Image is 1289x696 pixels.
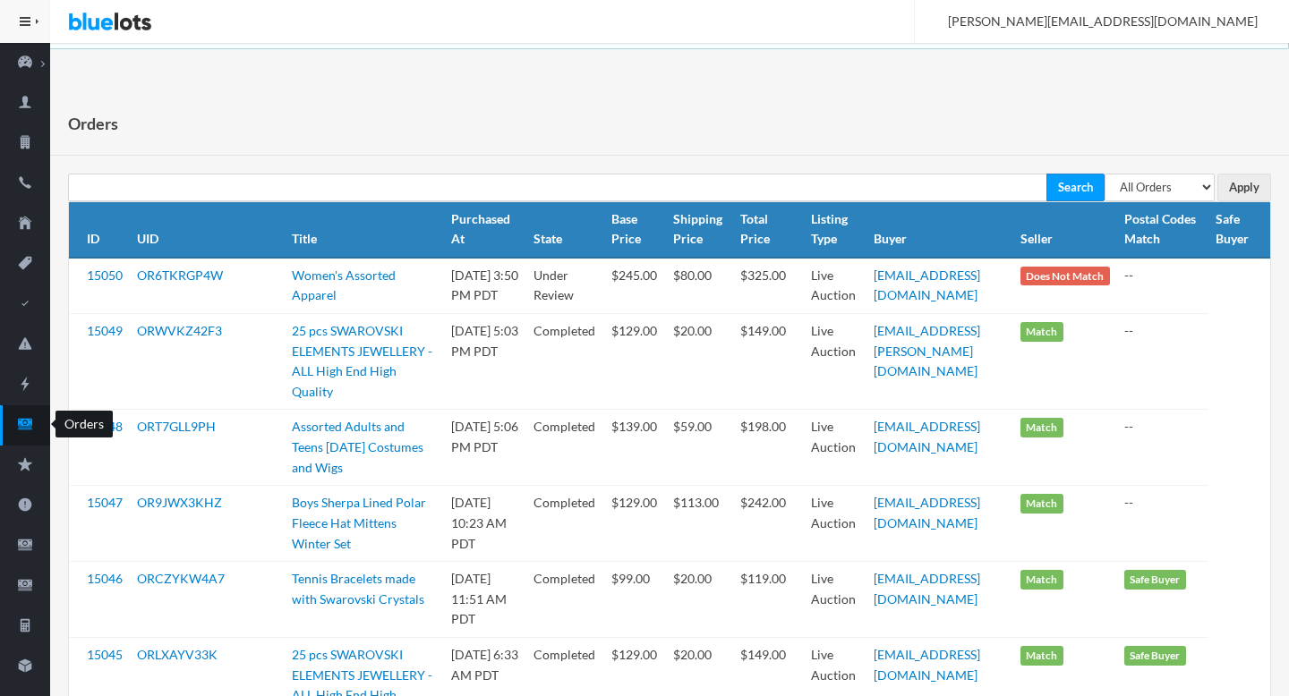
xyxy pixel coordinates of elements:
[1020,494,1063,514] span: Match
[666,202,734,258] th: Shipping Price
[804,258,866,314] td: Live Auction
[137,267,223,283] a: OR6TKRGP4W
[444,562,525,638] td: [DATE] 11:51 AM PDT
[733,562,804,638] td: $119.00
[666,314,734,410] td: $20.00
[666,258,734,314] td: $80.00
[68,110,118,137] h1: Orders
[866,202,1013,258] th: Buyer
[604,258,666,314] td: $245.00
[733,202,804,258] th: Total Price
[137,323,222,338] a: ORWVKZ42F3
[137,571,225,586] a: ORCZYKW4A7
[666,562,734,638] td: $20.00
[69,202,130,258] th: ID
[604,314,666,410] td: $129.00
[55,411,113,437] div: Orders
[444,258,525,314] td: [DATE] 3:50 PM PDT
[874,571,980,607] a: [EMAIL_ADDRESS][DOMAIN_NAME]
[526,202,604,258] th: State
[804,314,866,410] td: Live Auction
[733,258,804,314] td: $325.00
[526,486,604,562] td: Completed
[1208,202,1270,258] th: Safe Buyer
[928,13,1258,29] span: [PERSON_NAME][EMAIL_ADDRESS][DOMAIN_NAME]
[87,267,123,283] a: 15050
[137,495,222,510] a: OR9JWX3KHZ
[604,562,666,638] td: $99.00
[604,202,666,258] th: Base Price
[804,410,866,486] td: Live Auction
[1013,202,1117,258] th: Seller
[1117,486,1208,562] td: --
[874,647,980,683] a: [EMAIL_ADDRESS][DOMAIN_NAME]
[604,486,666,562] td: $129.00
[87,495,123,510] a: 15047
[604,410,666,486] td: $139.00
[1020,267,1110,286] span: Does Not Match
[874,267,980,303] a: [EMAIL_ADDRESS][DOMAIN_NAME]
[444,486,525,562] td: [DATE] 10:23 AM PDT
[526,258,604,314] td: Under Review
[804,486,866,562] td: Live Auction
[733,410,804,486] td: $198.00
[1117,202,1208,258] th: Postal Codes Match
[87,647,123,662] a: 15045
[1020,570,1063,590] span: Match
[804,202,866,258] th: Listing Type
[292,571,424,607] a: Tennis Bracelets made with Swarovski Crystals
[666,486,734,562] td: $113.00
[874,419,980,454] a: [EMAIL_ADDRESS][DOMAIN_NAME]
[1020,418,1063,437] span: Match
[1046,174,1105,201] input: Search
[1117,314,1208,410] td: --
[444,314,525,410] td: [DATE] 5:03 PM PDT
[666,410,734,486] td: $59.00
[733,486,804,562] td: $242.00
[804,562,866,638] td: Live Auction
[1124,570,1186,590] span: Safe Buyer
[137,647,218,662] a: ORLXAYV33K
[137,419,216,434] a: ORT7GLL9PH
[1117,410,1208,486] td: --
[292,323,432,399] a: 25 pcs SWAROVSKI ELEMENTS JEWELLERY - ALL High End High Quality
[874,495,980,530] a: [EMAIL_ADDRESS][DOMAIN_NAME]
[1124,646,1186,666] span: Safe Buyer
[87,571,123,586] a: 15046
[526,562,604,638] td: Completed
[733,314,804,410] td: $149.00
[1117,258,1208,314] td: --
[292,267,396,303] a: Women's Assorted Apparel
[292,419,423,474] a: Assorted Adults and Teens [DATE] Costumes and Wigs
[526,314,604,410] td: Completed
[1020,322,1063,342] span: Match
[1020,646,1063,666] span: Match
[130,202,285,258] th: UID
[874,323,980,378] a: [EMAIL_ADDRESS][PERSON_NAME][DOMAIN_NAME]
[444,410,525,486] td: [DATE] 5:06 PM PDT
[1217,174,1271,201] input: Apply
[526,410,604,486] td: Completed
[285,202,444,258] th: Title
[87,323,123,338] a: 15049
[292,495,426,550] a: Boys Sherpa Lined Polar Fleece Hat Mittens Winter Set
[444,202,525,258] th: Purchased At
